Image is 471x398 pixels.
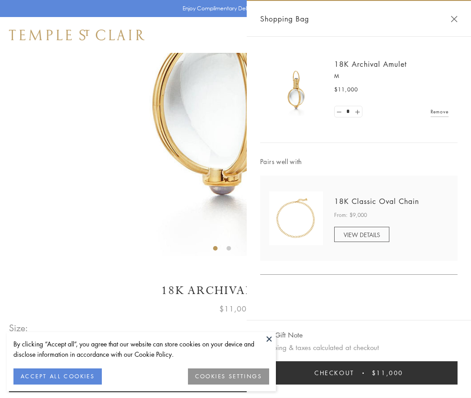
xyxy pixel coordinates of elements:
[334,196,419,206] a: 18K Classic Oval Chain
[260,329,303,341] button: Add Gift Note
[334,59,407,69] a: 18K Archival Amulet
[219,303,252,315] span: $11,000
[451,16,458,22] button: Close Shopping Bag
[344,230,380,239] span: VIEW DETAILS
[334,227,389,242] a: VIEW DETAILS
[260,13,309,25] span: Shopping Bag
[13,368,102,385] button: ACCEPT ALL COOKIES
[269,63,323,117] img: 18K Archival Amulet
[372,368,403,378] span: $11,000
[260,342,458,353] p: Shipping & taxes calculated at checkout
[188,368,269,385] button: COOKIES SETTINGS
[334,85,358,94] span: $11,000
[353,106,362,117] a: Set quantity to 2
[334,211,367,220] span: From: $9,000
[9,320,29,335] span: Size:
[335,106,344,117] a: Set quantity to 0
[431,107,449,117] a: Remove
[260,361,458,385] button: Checkout $11,000
[9,283,462,298] h1: 18K Archival Amulet
[334,72,449,81] p: M
[269,191,323,245] img: N88865-OV18
[9,30,144,40] img: Temple St. Clair
[260,156,458,167] span: Pairs well with
[13,339,269,359] div: By clicking “Accept all”, you agree that our website can store cookies on your device and disclos...
[314,368,354,378] span: Checkout
[183,4,284,13] p: Enjoy Complimentary Delivery & Returns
